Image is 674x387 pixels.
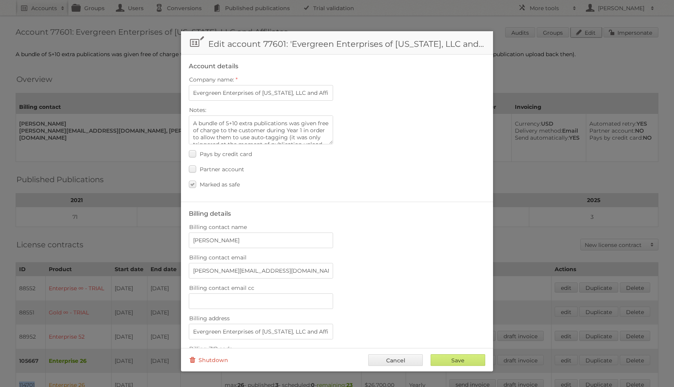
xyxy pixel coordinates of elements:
span: Billing contact name [189,224,247,231]
span: Marked as safe [200,181,240,188]
span: Billing contact email cc [189,284,254,291]
legend: Account details [189,62,238,70]
span: Billing address [189,315,230,322]
input: Save [431,354,485,366]
textarea: A bundle of 5+10 extra publications was given free of charge to the customer during Year 1 in ord... [189,115,333,144]
span: Billing contact email [189,254,247,261]
a: Cancel [368,354,423,366]
span: Pays by credit card [200,151,252,158]
a: Shutdown [189,354,228,366]
span: Company name: [189,76,234,83]
h1: Edit account 77601: 'Evergreen Enterprises of [US_STATE], LLC and Affiliates' [181,31,493,55]
span: Partner account [200,166,244,173]
legend: Billing details [189,210,231,217]
span: Notes: [189,107,206,114]
span: Billing ZIP code [189,345,232,352]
